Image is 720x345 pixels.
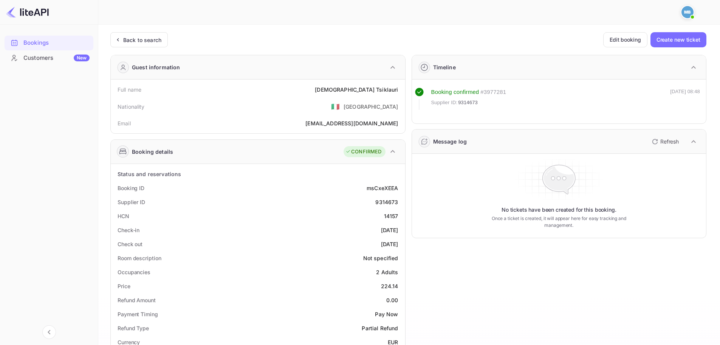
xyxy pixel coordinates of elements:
div: New [74,55,90,61]
div: Supplier ID [118,198,145,206]
img: LiteAPI logo [6,6,49,18]
div: Room description [118,254,161,262]
div: [DEMOGRAPHIC_DATA] Tsiklauri [315,86,398,94]
div: # 3977281 [480,88,506,97]
button: Edit booking [603,32,647,47]
div: [DATE] 08:48 [670,88,700,110]
div: Email [118,119,131,127]
div: Partial Refund [362,324,398,332]
div: Back to search [123,36,161,44]
img: Mohcine Belkhir [681,6,694,18]
p: Refresh [660,137,679,145]
div: Nationality [118,103,145,111]
div: [EMAIL_ADDRESS][DOMAIN_NAME] [305,119,398,127]
div: Booking ID [118,184,144,192]
div: Message log [433,137,467,145]
div: Refund Amount [118,296,156,304]
div: 9314673 [375,198,398,206]
div: 224.14 [381,282,398,290]
div: 14157 [384,212,398,220]
div: HCN [118,212,129,220]
div: Not specified [363,254,398,262]
div: [DATE] [381,240,398,248]
a: Bookings [5,36,93,50]
div: Refund Type [118,324,149,332]
div: Bookings [23,39,90,47]
div: Full name [118,86,141,94]
div: 0.00 [386,296,398,304]
div: Booking details [132,148,173,156]
div: Timeline [433,63,456,71]
div: Pay Now [375,310,398,318]
div: [DATE] [381,226,398,234]
div: Status and reservations [118,170,181,178]
div: [GEOGRAPHIC_DATA] [344,103,398,111]
button: Create new ticket [650,32,706,47]
div: Check-in [118,226,139,234]
button: Collapse navigation [42,325,56,339]
p: No tickets have been created for this booking. [502,206,616,214]
div: msCxeXEEA [367,184,398,192]
div: 2 Adults [376,268,398,276]
div: Occupancies [118,268,150,276]
div: Booking confirmed [431,88,479,97]
span: Supplier ID: [431,99,458,106]
div: Price [118,282,130,290]
span: United States [331,100,340,113]
div: CONFIRMED [345,148,381,156]
div: Payment Timing [118,310,158,318]
div: Check out [118,240,142,248]
a: CustomersNew [5,51,93,65]
div: Customers [23,54,90,62]
button: Refresh [647,136,682,148]
p: Once a ticket is created, it will appear here for easy tracking and management. [480,215,638,229]
span: 9314673 [458,99,478,106]
div: Guest information [132,63,180,71]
